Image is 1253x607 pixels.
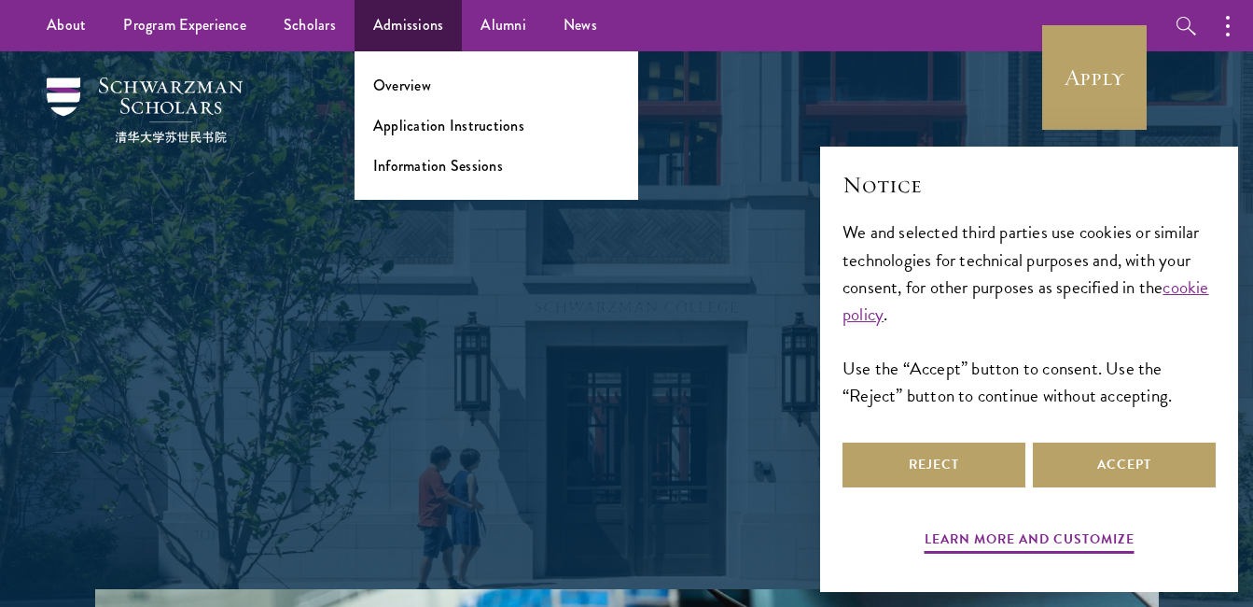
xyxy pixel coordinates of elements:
a: Application Instructions [373,115,524,136]
img: Schwarzman Scholars [47,78,243,143]
a: Apply [1042,25,1147,130]
button: Learn more and customize [925,528,1135,557]
button: Accept [1033,443,1216,487]
a: cookie policy [842,274,1209,328]
div: We and selected third parties use cookies or similar technologies for technical purposes and, wit... [842,219,1216,408]
h2: Notice [842,169,1216,201]
button: Reject [842,443,1025,487]
a: Overview [373,75,431,96]
a: Information Sessions [373,155,503,176]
